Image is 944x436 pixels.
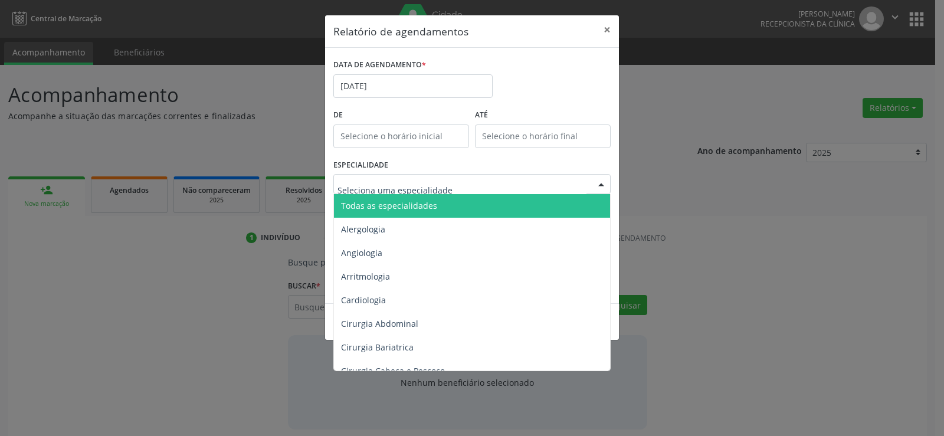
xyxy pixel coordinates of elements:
[333,74,493,98] input: Selecione uma data ou intervalo
[333,156,388,175] label: ESPECIALIDADE
[341,342,414,353] span: Cirurgia Bariatrica
[341,365,445,376] span: Cirurgia Cabeça e Pescoço
[475,106,611,124] label: ATÉ
[337,178,586,202] input: Seleciona uma especialidade
[341,247,382,258] span: Angiologia
[341,224,385,235] span: Alergologia
[475,124,611,148] input: Selecione o horário final
[333,56,426,74] label: DATA DE AGENDAMENTO
[341,318,418,329] span: Cirurgia Abdominal
[333,24,468,39] h5: Relatório de agendamentos
[595,15,619,44] button: Close
[333,106,469,124] label: De
[341,271,390,282] span: Arritmologia
[341,200,437,211] span: Todas as especialidades
[341,294,386,306] span: Cardiologia
[333,124,469,148] input: Selecione o horário inicial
